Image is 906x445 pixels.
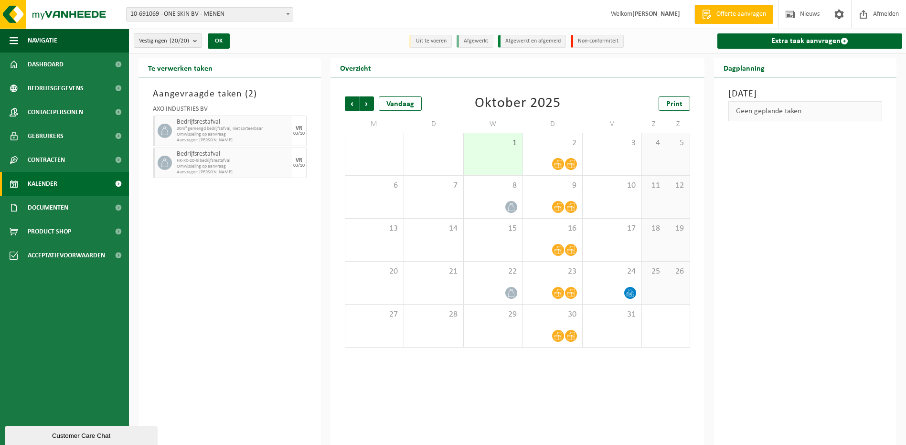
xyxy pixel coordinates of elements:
[293,163,305,168] div: 03/10
[350,180,399,191] span: 6
[28,172,57,196] span: Kalender
[208,33,230,49] button: OK
[717,33,902,49] a: Extra taak aanvragen
[28,53,64,76] span: Dashboard
[587,138,637,148] span: 3
[177,164,290,170] span: Omwisseling op aanvraag
[728,101,882,121] div: Geen geplande taken
[404,116,463,133] td: D
[671,223,685,234] span: 19
[647,138,661,148] span: 4
[177,132,290,138] span: Omwisseling op aanvraag
[714,58,774,77] h2: Dagplanning
[469,138,518,148] span: 1
[469,266,518,277] span: 22
[528,223,577,234] span: 16
[694,5,773,24] a: Offerte aanvragen
[528,138,577,148] span: 2
[345,96,359,111] span: Vorige
[153,106,307,116] div: AXO INDUSTRIES BV
[647,266,661,277] span: 25
[28,220,71,244] span: Product Shop
[177,138,290,143] span: Aanvrager: [PERSON_NAME]
[170,38,189,44] count: (20/20)
[647,223,661,234] span: 18
[28,244,105,267] span: Acceptatievoorwaarden
[528,180,577,191] span: 9
[177,118,290,126] span: Bedrijfsrestafval
[409,180,458,191] span: 7
[134,33,202,48] button: Vestigingen(20/20)
[659,96,690,111] a: Print
[571,35,624,48] li: Non-conformiteit
[5,424,160,445] iframe: chat widget
[350,266,399,277] span: 20
[666,116,691,133] td: Z
[177,126,290,132] span: 30m³ gemengd bedrijfsafval, niet sorteerbaar
[177,170,290,175] span: Aanvrager: [PERSON_NAME]
[728,87,882,101] h3: [DATE]
[409,266,458,277] span: 21
[360,96,374,111] span: Volgende
[647,180,661,191] span: 11
[528,266,577,277] span: 23
[469,223,518,234] span: 15
[345,116,404,133] td: M
[139,34,189,48] span: Vestigingen
[139,58,222,77] h2: Te verwerken taken
[28,29,57,53] span: Navigatie
[409,309,458,320] span: 28
[153,87,307,101] h3: Aangevraagde taken ( )
[671,138,685,148] span: 5
[464,116,523,133] td: W
[409,223,458,234] span: 14
[587,180,637,191] span: 10
[409,35,452,48] li: Uit te voeren
[523,116,582,133] td: D
[587,266,637,277] span: 24
[587,309,637,320] span: 31
[248,89,254,99] span: 2
[469,309,518,320] span: 29
[296,126,302,131] div: VR
[177,150,290,158] span: Bedrijfsrestafval
[127,8,293,21] span: 10-691069 - ONE SKIN BV - MENEN
[350,223,399,234] span: 13
[296,158,302,163] div: VR
[126,7,293,21] span: 10-691069 - ONE SKIN BV - MENEN
[671,180,685,191] span: 12
[498,35,566,48] li: Afgewerkt en afgemeld
[632,11,680,18] strong: [PERSON_NAME]
[587,223,637,234] span: 17
[469,180,518,191] span: 8
[671,266,685,277] span: 26
[28,76,84,100] span: Bedrijfsgegevens
[330,58,381,77] h2: Overzicht
[528,309,577,320] span: 30
[28,196,68,220] span: Documenten
[642,116,666,133] td: Z
[28,148,65,172] span: Contracten
[177,158,290,164] span: HK-XC-20-G bedrijfsrestafval
[457,35,493,48] li: Afgewerkt
[583,116,642,133] td: V
[293,131,305,136] div: 03/10
[28,124,64,148] span: Gebruikers
[28,100,83,124] span: Contactpersonen
[714,10,768,19] span: Offerte aanvragen
[475,96,561,111] div: Oktober 2025
[666,100,682,108] span: Print
[379,96,422,111] div: Vandaag
[350,309,399,320] span: 27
